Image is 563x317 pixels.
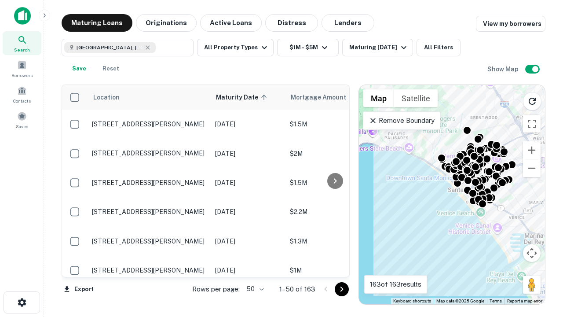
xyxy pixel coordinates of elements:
[216,92,270,103] span: Maturity Date
[394,89,438,107] button: Show satellite imagery
[211,85,285,110] th: Maturity Date
[92,120,206,128] p: [STREET_ADDRESS][PERSON_NAME]
[136,14,197,32] button: Originations
[14,7,31,25] img: capitalize-icon.png
[215,207,281,217] p: [DATE]
[507,299,542,303] a: Report a map error
[490,299,502,303] a: Terms (opens in new tab)
[62,14,132,32] button: Maturing Loans
[215,265,281,275] p: [DATE]
[370,279,421,290] p: 163 of 163 results
[16,123,29,130] span: Saved
[92,208,206,216] p: [STREET_ADDRESS][PERSON_NAME]
[192,284,240,295] p: Rows per page:
[290,236,378,246] p: $1.3M
[215,236,281,246] p: [DATE]
[417,39,461,56] button: All Filters
[290,178,378,188] p: $1.5M
[243,283,265,295] div: 50
[349,42,409,53] div: Maturing [DATE]
[523,92,541,111] button: Reload search area
[285,85,382,110] th: Mortgage Amount
[291,92,358,103] span: Mortgage Amount
[92,149,206,157] p: [STREET_ADDRESS][PERSON_NAME]
[487,64,520,74] h6: Show Map
[393,298,431,304] button: Keyboard shortcuts
[265,14,318,32] button: Distress
[322,14,374,32] button: Lenders
[523,159,541,177] button: Zoom out
[277,39,339,56] button: $1M - $5M
[215,119,281,129] p: [DATE]
[523,115,541,133] button: Toggle fullscreen view
[93,92,120,103] span: Location
[342,39,413,56] button: Maturing [DATE]
[436,299,484,303] span: Map data ©2025 Google
[279,284,315,295] p: 1–50 of 163
[200,14,262,32] button: Active Loans
[523,141,541,159] button: Zoom in
[92,266,206,274] p: [STREET_ADDRESS][PERSON_NAME]
[92,179,206,187] p: [STREET_ADDRESS][PERSON_NAME]
[361,293,390,304] img: Google
[290,149,378,158] p: $2M
[88,85,211,110] th: Location
[369,115,434,126] p: Remove Boundary
[3,31,41,55] a: Search
[519,247,563,289] iframe: Chat Widget
[3,108,41,132] a: Saved
[523,244,541,262] button: Map camera controls
[215,149,281,158] p: [DATE]
[359,85,545,304] div: 0 0
[3,57,41,81] a: Borrowers
[65,60,93,77] button: Save your search to get updates of matches that match your search criteria.
[62,283,96,296] button: Export
[290,265,378,275] p: $1M
[215,178,281,188] p: [DATE]
[77,44,143,52] span: [GEOGRAPHIC_DATA], [GEOGRAPHIC_DATA], [GEOGRAPHIC_DATA]
[13,97,31,104] span: Contacts
[92,237,206,245] p: [STREET_ADDRESS][PERSON_NAME]
[11,72,33,79] span: Borrowers
[476,16,545,32] a: View my borrowers
[197,39,274,56] button: All Property Types
[3,82,41,106] a: Contacts
[363,89,394,107] button: Show street map
[14,46,30,53] span: Search
[290,119,378,129] p: $1.5M
[97,60,125,77] button: Reset
[361,293,390,304] a: Open this area in Google Maps (opens a new window)
[335,282,349,296] button: Go to next page
[290,207,378,217] p: $2.2M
